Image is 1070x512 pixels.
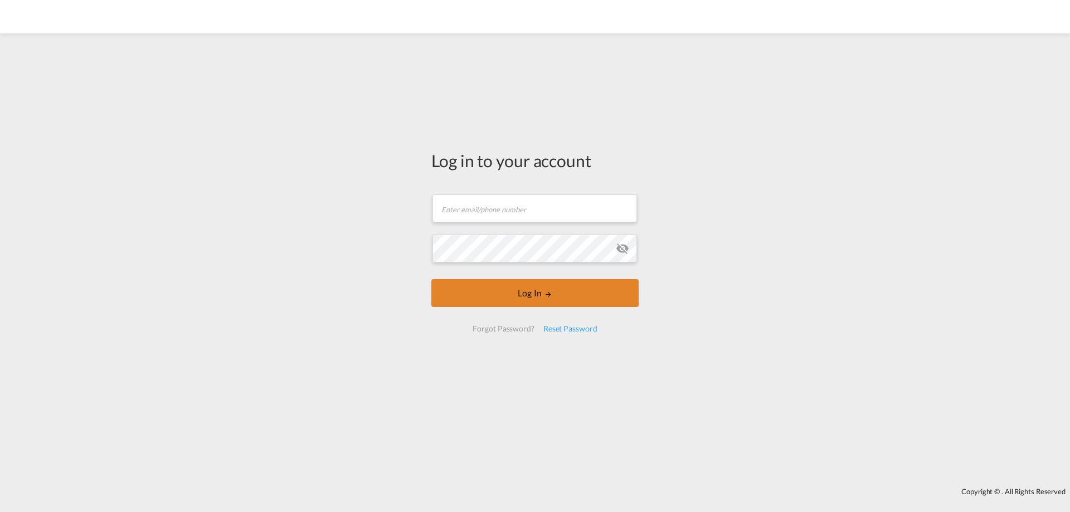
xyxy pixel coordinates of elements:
md-icon: icon-eye-off [616,242,629,255]
div: Reset Password [539,319,602,339]
div: Forgot Password? [468,319,538,339]
button: LOGIN [431,279,639,307]
div: Log in to your account [431,149,639,172]
input: Enter email/phone number [432,194,637,222]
